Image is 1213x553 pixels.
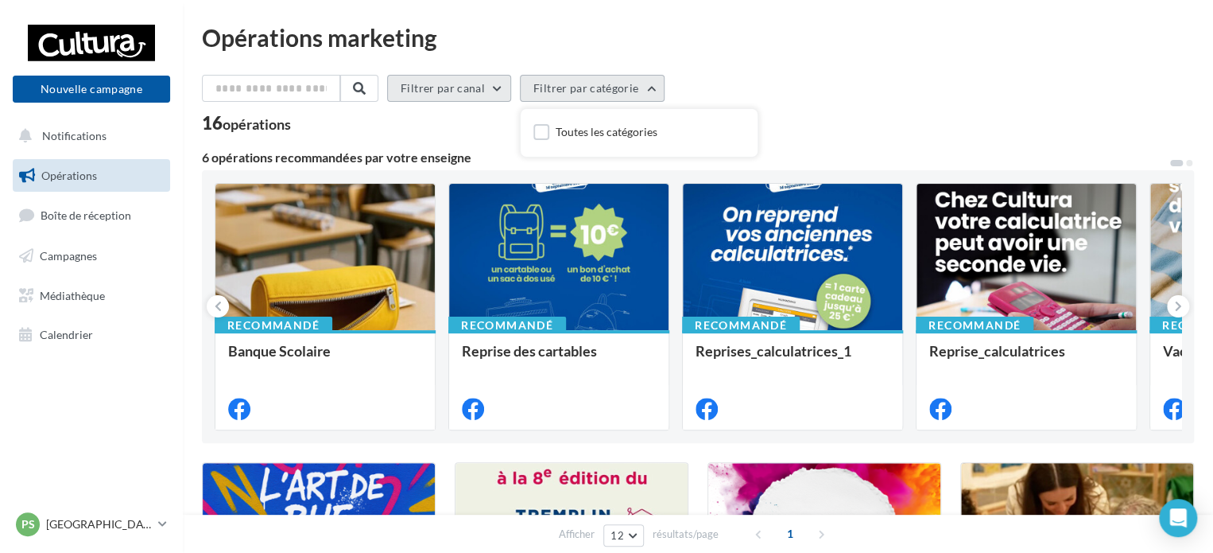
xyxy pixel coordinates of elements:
[46,516,152,532] p: [GEOGRAPHIC_DATA]
[696,343,889,375] div: Reprises_calculatrices_1
[228,343,422,375] div: Banque Scolaire
[916,317,1033,334] div: Recommandé
[41,169,97,182] span: Opérations
[556,124,657,140] div: Toutes les catégories
[653,527,719,542] span: résultats/page
[21,516,35,532] span: PS
[610,529,624,542] span: 12
[223,117,291,131] div: opérations
[202,151,1168,164] div: 6 opérations recommandées par votre enseigne
[40,328,93,341] span: Calendrier
[520,75,665,102] button: Filtrer par catégorie
[603,524,644,547] button: 12
[41,208,131,222] span: Boîte de réception
[929,343,1123,375] div: Reprise_calculatrices
[10,279,173,313] a: Médiathèque
[10,159,173,193] a: Opérations
[13,76,170,103] button: Nouvelle campagne
[559,527,595,542] span: Afficher
[462,343,656,375] div: Reprise des cartables
[10,198,173,232] a: Boîte de réception
[13,509,170,539] a: PS [GEOGRAPHIC_DATA]
[202,115,291,132] div: 16
[448,317,566,334] div: Recommandé
[40,288,105,302] span: Médiathèque
[1159,499,1197,537] div: Open Intercom Messenger
[10,240,173,273] a: Campagnes
[682,317,800,334] div: Recommandé
[42,129,107,142] span: Notifications
[202,25,1194,49] div: Opérations marketing
[40,249,97,263] span: Campagnes
[10,318,173,352] a: Calendrier
[215,317,332,334] div: Recommandé
[777,521,803,547] span: 1
[10,119,167,153] button: Notifications
[387,75,511,102] button: Filtrer par canal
